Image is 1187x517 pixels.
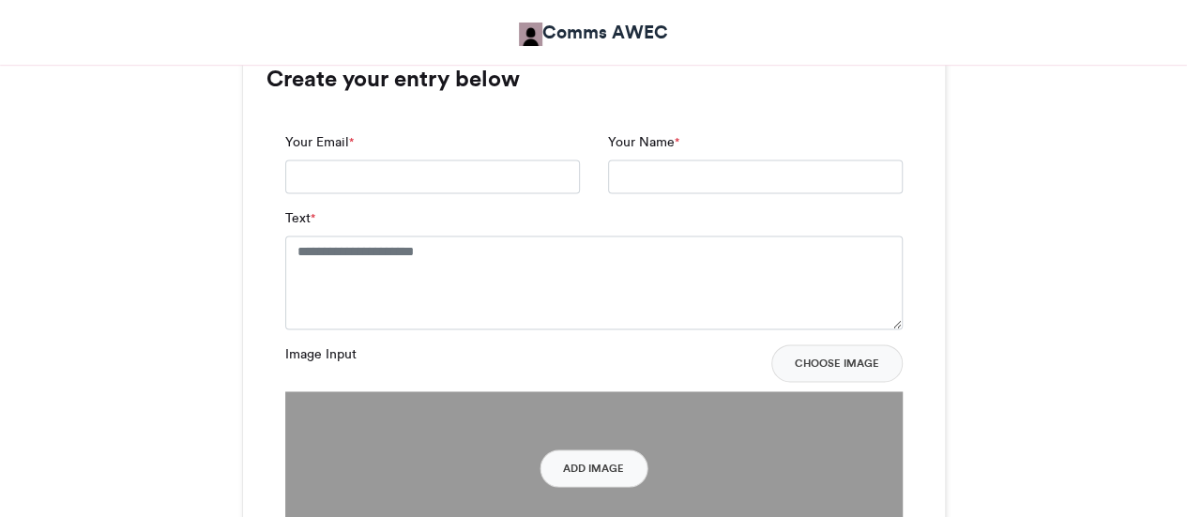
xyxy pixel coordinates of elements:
[285,132,354,152] label: Your Email
[540,449,647,487] button: Add Image
[608,132,679,152] label: Your Name
[285,208,315,228] label: Text
[519,23,542,46] img: Comms AWEC
[1108,442,1168,498] iframe: chat widget
[285,344,357,364] label: Image Input
[771,344,903,382] button: Choose Image
[266,68,921,90] h3: Create your entry below
[519,19,668,46] a: Comms AWEC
